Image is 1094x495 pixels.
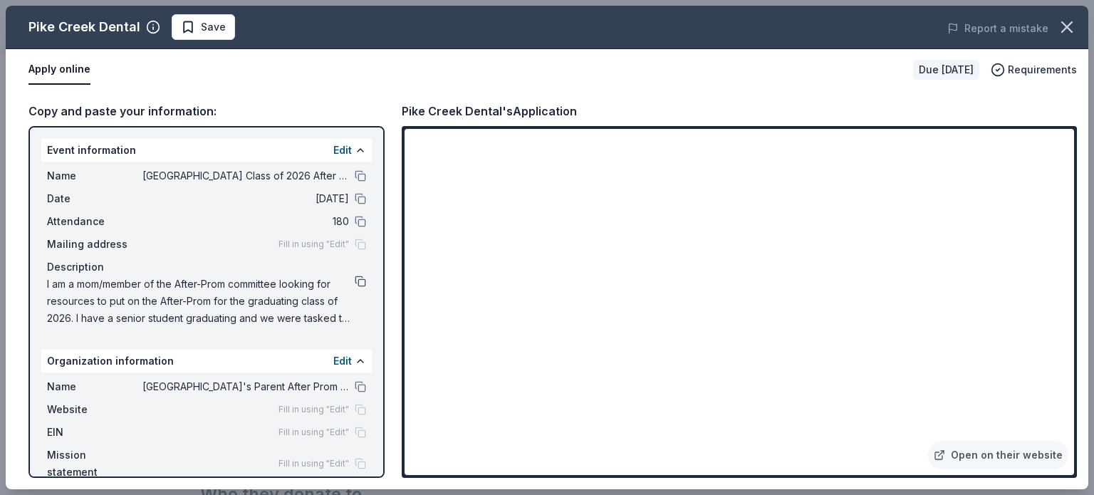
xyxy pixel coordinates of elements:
span: [DATE] [142,190,349,207]
span: Fill in using "Edit" [278,239,349,250]
div: Organization information [41,350,372,372]
span: Attendance [47,213,142,230]
div: Pike Creek Dental [28,16,140,38]
span: EIN [47,424,142,441]
div: Pike Creek Dental's Application [402,102,577,120]
span: Name [47,378,142,395]
div: Copy and paste your information: [28,102,385,120]
span: Mission statement [47,447,142,481]
span: 180 [142,213,349,230]
span: Requirements [1008,61,1077,78]
span: I am a mom/member of the After-Prom committee looking for resources to put on the After-Prom for ... [47,276,355,327]
button: Edit [333,353,352,370]
span: Fill in using "Edit" [278,404,349,415]
span: Fill in using "Edit" [278,458,349,469]
button: Requirements [991,61,1077,78]
a: Open on their website [928,441,1068,469]
span: Name [47,167,142,184]
span: Website [47,401,142,418]
button: Save [172,14,235,40]
button: Edit [333,142,352,159]
button: Apply online [28,55,90,85]
div: Event information [41,139,372,162]
div: Description [47,259,366,276]
button: Report a mistake [947,20,1048,37]
span: Fill in using "Edit" [278,427,349,438]
span: [GEOGRAPHIC_DATA] Class of 2026 After Prom [142,167,349,184]
span: Mailing address [47,236,142,253]
span: Date [47,190,142,207]
span: [GEOGRAPHIC_DATA]'s Parent After Prom Committtee [142,378,349,395]
div: Due [DATE] [913,60,979,80]
span: Save [201,19,226,36]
